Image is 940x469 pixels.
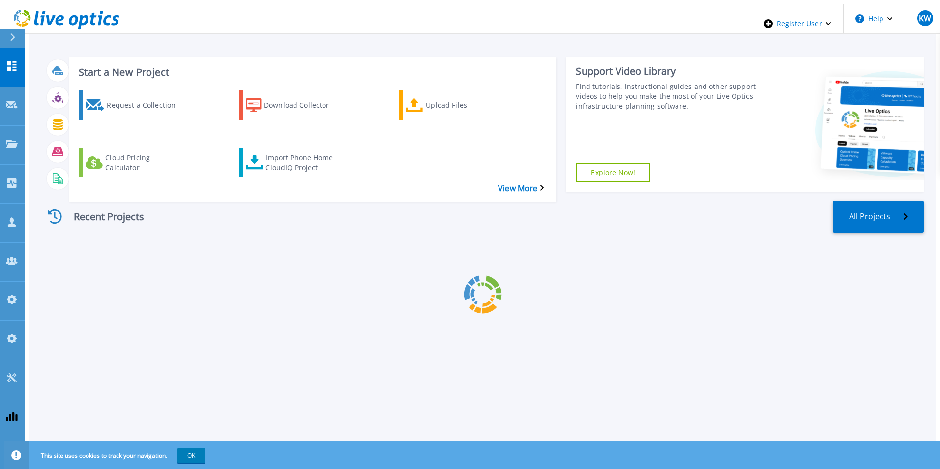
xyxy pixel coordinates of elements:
[576,65,758,78] div: Support Video Library
[107,93,185,117] div: Request a Collection
[42,205,160,229] div: Recent Projects
[919,14,931,22] span: KW
[239,90,358,120] a: Download Collector
[498,184,544,193] a: View More
[79,90,198,120] a: Request a Collection
[576,163,650,182] a: Explore Now!
[177,448,205,463] button: OK
[426,93,504,117] div: Upload Files
[31,448,205,463] span: This site uses cookies to track your navigation.
[752,4,843,43] div: Register User
[265,150,344,175] div: Import Phone Home CloudIQ Project
[844,4,905,33] button: Help
[833,201,924,233] a: All Projects
[264,93,343,117] div: Download Collector
[79,67,544,78] h3: Start a New Project
[105,150,184,175] div: Cloud Pricing Calculator
[79,148,198,177] a: Cloud Pricing Calculator
[399,90,518,120] a: Upload Files
[576,82,758,111] div: Find tutorials, instructional guides and other support videos to help you make the most of your L...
